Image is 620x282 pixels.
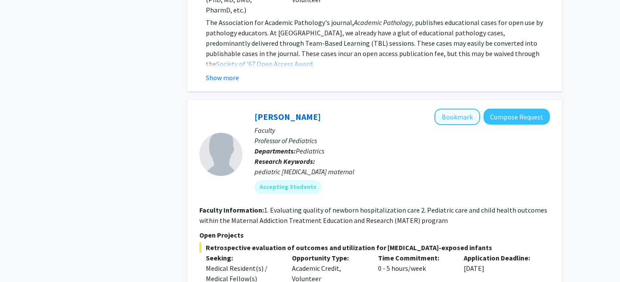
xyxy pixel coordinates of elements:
p: The Association for Academic Pathology's journal, , publishes educational cases for open use by p... [206,17,550,69]
a: Society of '67 Open Access Award [216,60,313,68]
p: Opportunity Type: [292,253,365,263]
em: Academic Pathology [354,18,412,27]
b: Research Keywords: [254,157,315,166]
p: Open Projects [199,230,550,240]
mat-chip: Accepting Students [254,180,322,194]
b: Departments: [254,147,296,155]
iframe: Chat [6,243,37,276]
button: Add Neera Goyal to Bookmarks [434,109,480,125]
a: [PERSON_NAME] [254,111,321,122]
button: Show more [206,72,239,83]
div: pediatric [MEDICAL_DATA] maternal [254,166,550,177]
p: Seeking: [206,253,279,263]
p: Time Commitment: [378,253,451,263]
b: Faculty Information: [199,206,264,214]
fg-read-more: 1. Evaluating quality of newborn hospitalization care 2. Pediatric care and child health outcomes... [199,206,547,225]
span: Retrospective evaluation of outcomes and utilization for [MEDICAL_DATA]-exposed infants [199,242,550,253]
span: Pediatrics [296,147,324,155]
p: Professor of Pediatrics [254,135,550,146]
p: Application Deadline: [464,253,537,263]
p: Faculty [254,125,550,135]
button: Compose Request to Neera Goyal [484,109,550,125]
